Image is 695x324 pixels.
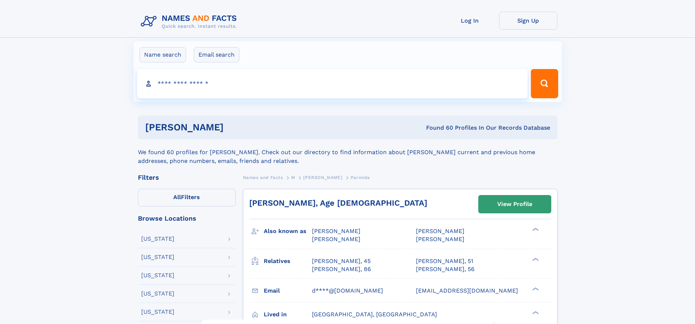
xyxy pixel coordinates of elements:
span: [PERSON_NAME] [303,175,342,180]
span: [EMAIL_ADDRESS][DOMAIN_NAME] [416,287,518,294]
div: View Profile [497,196,532,213]
a: Log In [441,12,499,30]
span: [PERSON_NAME] [312,228,360,235]
div: [US_STATE] [141,254,174,260]
a: Sign Up [499,12,557,30]
h3: Lived in [264,308,312,321]
button: Search Button [531,69,558,98]
div: [US_STATE] [141,309,174,315]
span: [PERSON_NAME] [416,236,464,243]
a: [PERSON_NAME], Age [DEMOGRAPHIC_DATA] [249,198,427,207]
span: [GEOGRAPHIC_DATA], [GEOGRAPHIC_DATA] [312,311,437,318]
div: Browse Locations [138,215,236,222]
a: View Profile [479,195,551,213]
div: ❯ [530,310,539,315]
h1: [PERSON_NAME] [145,123,325,132]
a: [PERSON_NAME] [303,173,342,182]
span: M [291,175,295,180]
h3: Also known as [264,225,312,237]
a: [PERSON_NAME], 86 [312,265,371,273]
div: [US_STATE] [141,291,174,297]
label: Email search [194,47,239,62]
h3: Email [264,285,312,297]
div: ❯ [530,257,539,262]
div: We found 60 profiles for [PERSON_NAME]. Check out our directory to find information about [PERSON... [138,139,557,165]
img: Logo Names and Facts [138,12,243,31]
label: Name search [139,47,186,62]
a: [PERSON_NAME], 51 [416,257,473,265]
h3: Relatives [264,255,312,267]
div: ❯ [530,286,539,291]
div: ❯ [530,227,539,232]
div: [US_STATE] [141,236,174,242]
span: All [173,194,181,201]
span: [PERSON_NAME] [312,236,360,243]
div: Filters [138,174,236,181]
a: Names and Facts [243,173,283,182]
div: Found 60 Profiles In Our Records Database [325,124,550,132]
div: [US_STATE] [141,272,174,278]
a: [PERSON_NAME], 45 [312,257,371,265]
a: M [291,173,295,182]
a: [PERSON_NAME], 56 [416,265,475,273]
input: search input [137,69,528,98]
span: Parmida [351,175,370,180]
label: Filters [138,189,236,206]
span: [PERSON_NAME] [416,228,464,235]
